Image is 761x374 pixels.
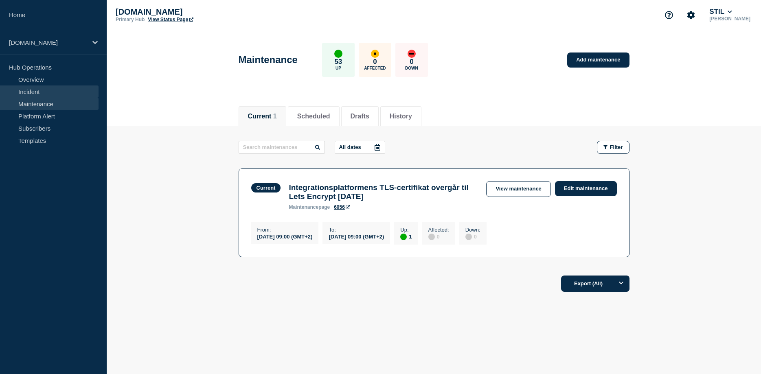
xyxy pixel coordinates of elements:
[334,50,342,58] div: up
[400,233,412,240] div: 1
[465,227,480,233] p: Down :
[371,50,379,58] div: affected
[297,113,330,120] button: Scheduled
[610,144,623,150] span: Filter
[408,50,416,58] div: down
[428,227,449,233] p: Affected :
[335,141,385,154] button: All dates
[486,181,550,197] a: View maintenance
[390,113,412,120] button: History
[273,113,277,120] span: 1
[334,204,350,210] a: 6056
[336,66,341,70] p: Up
[257,185,276,191] div: Current
[116,7,279,17] p: [DOMAIN_NAME]
[329,227,384,233] p: To :
[400,227,412,233] p: Up :
[339,144,361,150] p: All dates
[428,233,449,240] div: 0
[351,113,369,120] button: Drafts
[660,7,678,24] button: Support
[400,234,407,240] div: up
[465,233,480,240] div: 0
[708,16,752,22] p: [PERSON_NAME]
[257,233,313,240] div: [DATE] 09:00 (GMT+2)
[289,183,478,201] h3: Integrationsplatformens TLS-certifikat overgår til Lets Encrypt [DATE]
[597,141,629,154] button: Filter
[428,234,435,240] div: disabled
[334,58,342,66] p: 53
[364,66,386,70] p: Affected
[239,54,298,66] h1: Maintenance
[465,234,472,240] div: disabled
[329,233,384,240] div: [DATE] 09:00 (GMT+2)
[708,8,733,16] button: STIL
[682,7,700,24] button: Account settings
[239,141,325,154] input: Search maintenances
[289,204,330,210] p: page
[410,58,413,66] p: 0
[116,17,145,22] p: Primary Hub
[373,58,377,66] p: 0
[561,276,629,292] button: Export (All)
[613,276,629,292] button: Options
[405,66,418,70] p: Down
[9,39,87,46] p: [DOMAIN_NAME]
[289,204,318,210] span: maintenance
[567,52,629,68] a: Add maintenance
[555,181,617,196] a: Edit maintenance
[257,227,313,233] p: From :
[248,113,277,120] button: Current 1
[148,17,193,22] a: View Status Page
